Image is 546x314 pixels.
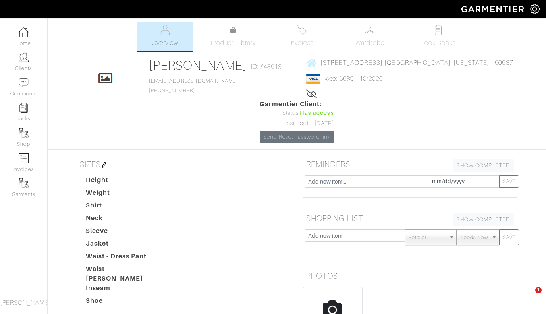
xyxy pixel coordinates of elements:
[80,264,170,283] dt: Waist - [PERSON_NAME]
[80,213,170,226] dt: Neck
[260,99,334,109] span: Garmentier Client:
[137,22,193,51] a: Overview
[80,239,170,252] dt: Jacket
[206,25,261,48] a: Product Library
[303,210,517,226] h5: SHOPPING LIST
[453,159,514,172] a: SHOW COMPLETED
[305,175,428,188] input: Add new item...
[306,74,320,84] img: visa-934b35602734be37eb7d5d7e5dbcd2044c359bf20a24dc3361ca3fa54326a8a7.png
[19,178,29,188] img: garments-icon-b7da505a4dc4fd61783c78ac3ca0ef83fa9d6f193b1c9dc38574b1d14d53ca28.png
[409,230,446,246] span: Retailer
[460,230,488,246] span: Needs Now
[149,78,238,84] a: [EMAIL_ADDRESS][DOMAIN_NAME]
[274,22,330,51] a: Invoices
[303,268,517,284] h5: PHOTOS
[530,4,540,14] img: gear-icon-white-bd11855cb880d31180b6d7d6211b90ccbf57a29d726f0c71d8c61bd08dd39cc2.png
[303,156,517,172] h5: REMINDERS
[19,128,29,138] img: garments-icon-b7da505a4dc4fd61783c78ac3ca0ef83fa9d6f193b1c9dc38574b1d14d53ca28.png
[19,153,29,163] img: orders-icon-0abe47150d42831381b5fb84f609e132dff9fe21cb692f30cb5eec754e2cba89.png
[149,78,238,93] span: [PHONE_NUMBER]
[320,59,513,66] span: [STREET_ADDRESS] [GEOGRAPHIC_DATA], [US_STATE] - 60637
[499,175,519,188] button: SAVE
[289,38,314,48] span: Invoices
[260,131,334,143] a: Send Reset Password link
[80,201,170,213] dt: Shirt
[325,75,383,82] a: xxxx-5689 - 10/2026
[80,175,170,188] dt: Height
[519,287,538,306] iframe: Intercom live chat
[19,103,29,113] img: reminder-icon-8004d30b9f0a5d33ae49ab947aed9ed385cf756f9e5892f1edd6e32f2345188e.png
[453,213,514,226] a: SHOW COMPLETED
[211,38,256,48] span: Product Library
[535,287,542,293] span: 1
[77,156,291,172] h5: SIZES
[149,58,247,72] a: [PERSON_NAME]
[80,296,170,309] dt: Shoe
[19,78,29,88] img: comment-icon-a0a6a9ef722e966f86d9cbdc48e553b5cf19dbc54f86b18d962a5391bc8f6eb6.png
[305,229,406,242] input: Add new item
[80,252,170,264] dt: Waist - Dress Pant
[457,2,530,16] img: garmentier-logo-header-white-b43fb05a5012e4ada735d5af1a66efaba907eab6374d6393d1fbf88cb4ef424d.png
[152,38,178,48] span: Overview
[300,109,334,118] span: Has access
[411,22,466,51] a: Look Books
[101,162,107,168] img: pen-cf24a1663064a2ec1b9c1bd2387e9de7a2fa800b781884d57f21acf72779bad2.png
[342,22,398,51] a: Wardrobe
[433,25,443,35] img: todo-9ac3debb85659649dc8f770b8b6100bb5dab4b48dedcbae339e5042a72dfd3cc.svg
[19,52,29,62] img: clients-icon-6bae9207a08558b7cb47a8932f037763ab4055f8c8b6bfacd5dc20c3e0201464.png
[260,109,334,118] div: Status:
[297,25,307,35] img: orders-27d20c2124de7fd6de4e0e44c1d41de31381a507db9b33961299e4e07d508b8c.svg
[251,62,282,72] span: ID: #48618
[160,25,170,35] img: basicinfo-40fd8af6dae0f16599ec9e87c0ef1c0a1fdea2edbe929e3d69a839185d80c458.svg
[260,119,334,128] div: Last Login: [DATE]
[80,188,170,201] dt: Weight
[355,38,384,48] span: Wardrobe
[421,38,456,48] span: Look Books
[80,226,170,239] dt: Sleeve
[306,58,513,68] a: [STREET_ADDRESS] [GEOGRAPHIC_DATA], [US_STATE] - 60637
[80,283,170,296] dt: Inseam
[499,229,519,245] button: SAVE
[365,25,375,35] img: wardrobe-487a4870c1b7c33e795ec22d11cfc2ed9d08956e64fb3008fe2437562e282088.svg
[19,27,29,37] img: dashboard-icon-dbcd8f5a0b271acd01030246c82b418ddd0df26cd7fceb0bd07c9910d44c42f6.png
